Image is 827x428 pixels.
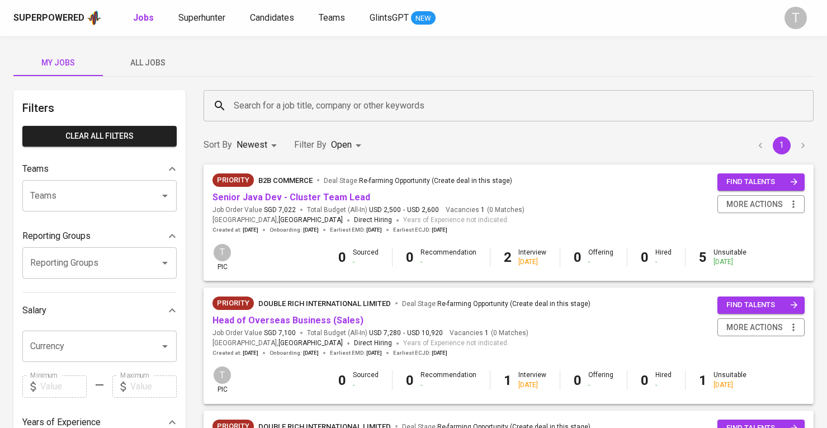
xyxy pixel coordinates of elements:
[330,349,382,357] span: Earliest EMD :
[278,215,343,226] span: [GEOGRAPHIC_DATA]
[13,10,102,26] a: Superpoweredapp logo
[406,373,414,388] b: 0
[403,338,509,349] span: Years of Experience not indicated.
[243,226,258,234] span: [DATE]
[22,99,177,117] h6: Filters
[420,248,476,267] div: Recommendation
[237,138,267,152] p: Newest
[331,135,365,156] div: Open
[178,11,228,25] a: Superhunter
[278,338,343,349] span: [GEOGRAPHIC_DATA]
[369,328,401,338] span: USD 7,280
[319,11,347,25] a: Teams
[432,349,447,357] span: [DATE]
[303,226,319,234] span: [DATE]
[479,205,485,215] span: 1
[237,135,281,156] div: Newest
[31,129,168,143] span: Clear All filters
[726,176,798,189] span: find talents
[338,373,346,388] b: 0
[699,373,707,388] b: 1
[13,12,84,25] div: Superpowered
[407,328,443,338] span: USD 10,920
[212,243,232,272] div: pic
[655,248,672,267] div: Hired
[258,299,391,308] span: Double Rich International Limited
[157,255,173,271] button: Open
[212,243,232,262] div: T
[518,248,546,267] div: Interview
[588,370,613,389] div: Offering
[370,11,436,25] a: GlintsGPT NEW
[402,300,590,308] span: Deal Stage :
[655,370,672,389] div: Hired
[307,205,439,215] span: Total Budget (All-In)
[717,195,805,214] button: more actions
[403,205,405,215] span: -
[354,216,392,224] span: Direct Hiring
[366,349,382,357] span: [DATE]
[212,297,254,310] div: New Job received from Demand Team
[504,373,512,388] b: 1
[330,226,382,234] span: Earliest EMD :
[212,192,370,203] a: Senior Java Dev - Cluster Team Lead
[369,205,401,215] span: USD 2,500
[588,380,613,390] div: -
[258,176,313,185] span: B2B Commerce
[713,370,746,389] div: Unsuitable
[411,13,436,24] span: NEW
[212,173,254,187] div: New Job received from Demand Team
[264,328,296,338] span: SGD 7,100
[303,349,319,357] span: [DATE]
[432,226,447,234] span: [DATE]
[212,215,343,226] span: [GEOGRAPHIC_DATA] ,
[157,338,173,354] button: Open
[87,10,102,26] img: app logo
[212,175,254,186] span: Priority
[22,299,177,322] div: Salary
[403,215,509,226] span: Years of Experience not indicated.
[324,177,512,185] span: Deal Stage :
[420,370,476,389] div: Recommendation
[40,375,87,398] input: Value
[212,328,296,338] span: Job Order Value
[717,173,805,191] button: find talents
[406,250,414,265] b: 0
[359,177,512,185] span: Re-farming Opportunity (Create deal in this stage)
[641,250,649,265] b: 0
[713,248,746,267] div: Unsuitable
[331,139,352,150] span: Open
[212,226,258,234] span: Created at :
[319,12,345,23] span: Teams
[393,226,447,234] span: Earliest ECJD :
[366,226,382,234] span: [DATE]
[178,12,225,23] span: Superhunter
[574,373,582,388] b: 0
[518,370,546,389] div: Interview
[518,380,546,390] div: [DATE]
[212,298,254,309] span: Priority
[212,338,343,349] span: [GEOGRAPHIC_DATA] ,
[699,250,707,265] b: 5
[338,250,346,265] b: 0
[204,138,232,152] p: Sort By
[420,257,476,267] div: -
[212,205,296,215] span: Job Order Value
[504,250,512,265] b: 2
[157,188,173,204] button: Open
[212,349,258,357] span: Created at :
[130,375,177,398] input: Value
[370,12,409,23] span: GlintsGPT
[250,12,294,23] span: Candidates
[353,248,379,267] div: Sourced
[446,205,524,215] span: Vacancies ( 0 Matches )
[726,321,783,335] span: more actions
[22,126,177,147] button: Clear All filters
[353,257,379,267] div: -
[307,328,443,338] span: Total Budget (All-In)
[655,380,672,390] div: -
[264,205,296,215] span: SGD 7,022
[713,380,746,390] div: [DATE]
[588,257,613,267] div: -
[785,7,807,29] div: T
